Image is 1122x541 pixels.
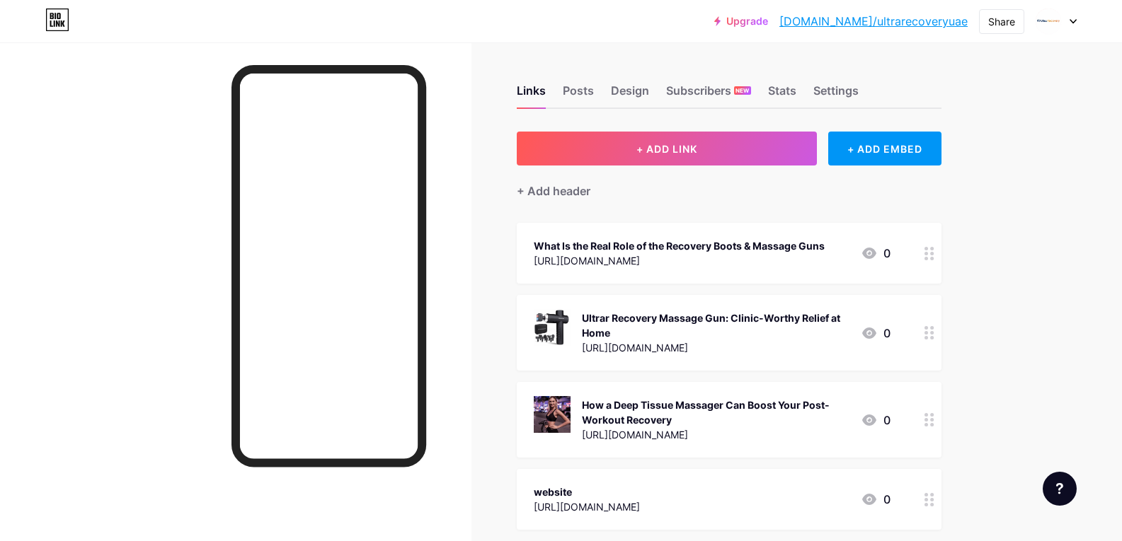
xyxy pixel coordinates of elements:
div: Settings [813,82,859,107]
div: 0 [861,245,891,262]
div: + Add header [517,182,590,199]
div: 0 [861,412,891,429]
img: Ultrar Recovery Massage Gun: Clinic-Worthy Relief at Home [534,309,571,346]
span: + ADD LINK [636,143,697,155]
div: Design [611,82,649,107]
div: website [534,484,640,499]
div: Stats [768,82,796,107]
div: [URL][DOMAIN_NAME] [582,427,849,442]
div: 0 [861,491,891,508]
div: + ADD EMBED [828,132,941,165]
div: Posts [563,82,594,107]
img: Ultra Recovery [1035,8,1062,35]
a: [DOMAIN_NAME]/ultrarecoveryuae [779,13,968,30]
div: Share [988,14,1015,29]
div: [URL][DOMAIN_NAME] [534,499,640,514]
div: Ultrar Recovery Massage Gun: Clinic-Worthy Relief at Home [582,310,849,340]
div: Links [517,82,546,107]
div: 0 [861,325,891,342]
div: [URL][DOMAIN_NAME] [582,340,849,355]
img: How a Deep Tissue Massager Can Boost Your Post-Workout Recovery [534,396,571,433]
button: + ADD LINK [517,132,818,165]
span: NEW [735,86,749,95]
div: What Is the Real Role of the Recovery Boots & Massage Guns [534,238,825,253]
div: [URL][DOMAIN_NAME] [534,253,825,268]
a: Upgrade [714,16,768,27]
div: How a Deep Tissue Massager Can Boost Your Post-Workout Recovery [582,397,849,427]
div: Subscribers [666,82,751,107]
